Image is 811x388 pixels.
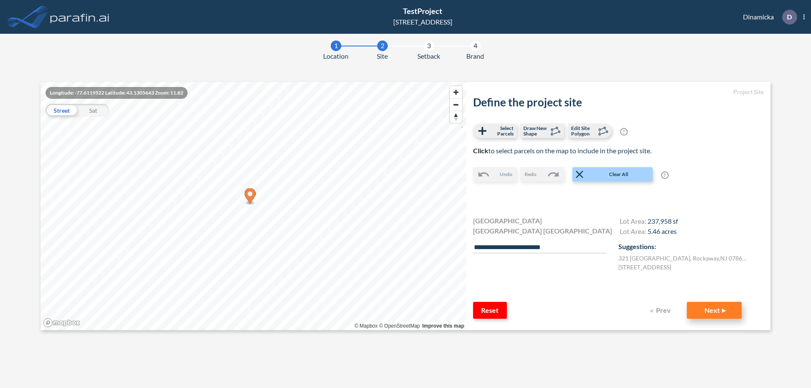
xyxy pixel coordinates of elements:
[473,147,488,155] b: Click
[525,171,536,178] span: Redo
[620,227,678,237] h4: Lot Area:
[618,263,671,271] label: [STREET_ADDRESS]
[648,217,678,225] span: 237,958 sf
[473,226,612,236] span: [GEOGRAPHIC_DATA] [GEOGRAPHIC_DATA]
[648,227,677,235] span: 5.46 acres
[730,10,805,24] div: Dinamicka
[661,171,669,179] span: ?
[46,87,188,99] div: Longitude: -77.6119522 Latitude: 43.1305643 Zoom: 11.82
[473,89,764,96] h5: Project Site
[450,99,462,111] span: Zoom out
[572,167,653,182] button: Clear All
[473,96,764,109] h2: Define the project site
[645,302,678,319] button: Prev
[473,167,517,182] button: Undo
[403,6,442,16] span: TestProject
[450,98,462,111] button: Zoom out
[520,167,564,182] button: Redo
[586,171,652,178] span: Clear All
[354,323,378,329] a: Mapbox
[473,147,651,155] span: to select parcels on the map to include in the project site.
[422,323,464,329] a: Improve this map
[466,51,484,61] span: Brand
[41,82,466,330] canvas: Map
[46,104,77,117] div: Street
[43,318,80,328] a: Mapbox homepage
[489,125,514,136] span: Select Parcels
[787,13,792,21] p: D
[620,128,628,136] span: ?
[417,51,440,61] span: Setback
[377,41,388,51] div: 2
[500,171,512,178] span: Undo
[450,86,462,98] button: Zoom in
[323,51,348,61] span: Location
[473,216,542,226] span: [GEOGRAPHIC_DATA]
[77,104,109,117] div: Sat
[470,41,481,51] div: 4
[49,8,111,25] img: logo
[379,323,420,329] a: OpenStreetMap
[424,41,434,51] div: 3
[571,125,596,136] span: Edit Site Polygon
[618,241,764,252] p: Suggestions:
[523,125,548,136] span: Draw New Shape
[377,51,388,61] span: Site
[450,111,462,123] button: Reset bearing to north
[620,217,678,227] h4: Lot Area:
[618,254,749,263] label: 321 [GEOGRAPHIC_DATA] , Rockaway , NJ 07866 , US
[393,17,452,27] div: [STREET_ADDRESS]
[331,41,341,51] div: 1
[687,302,742,319] button: Next
[245,188,256,206] div: Map marker
[473,302,507,319] button: Reset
